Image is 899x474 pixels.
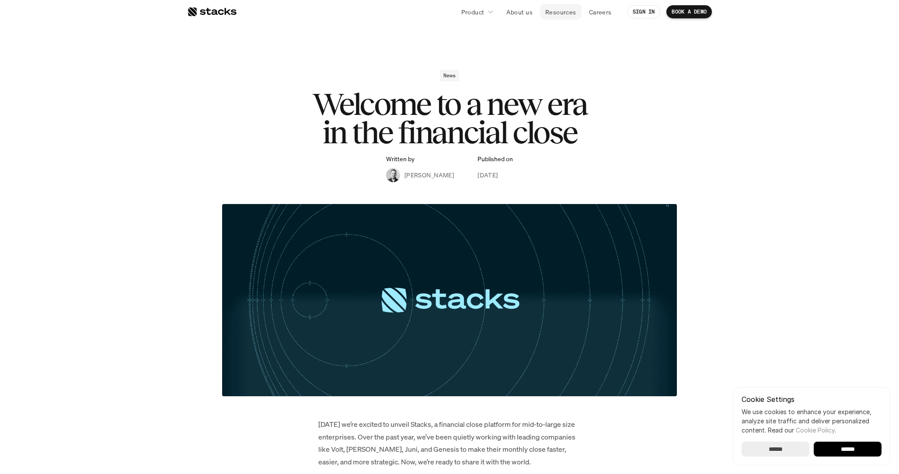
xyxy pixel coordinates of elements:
[742,407,882,435] p: We use cookies to enhance your experience, analyze site traffic and deliver personalized content.
[672,9,707,15] p: BOOK A DEMO
[540,4,582,20] a: Resources
[506,7,533,17] p: About us
[768,426,836,434] span: Read our .
[501,4,538,20] a: About us
[589,7,612,17] p: Careers
[666,5,712,18] a: BOOK A DEMO
[477,170,498,180] p: [DATE]
[627,5,660,18] a: SIGN IN
[386,156,415,163] p: Written by
[103,166,142,173] a: Privacy Policy
[443,73,456,79] h2: News
[404,170,454,180] p: [PERSON_NAME]
[275,90,624,147] h1: Welcome to a new era in the financial close
[386,168,400,182] img: Albert
[633,9,655,15] p: SIGN IN
[584,4,617,20] a: Careers
[545,7,576,17] p: Resources
[742,396,882,403] p: Cookie Settings
[461,7,484,17] p: Product
[318,418,581,468] p: [DATE] we’re excited to unveil Stacks, a financial close platform for mid-to-large size enterpris...
[796,426,835,434] a: Cookie Policy
[477,156,513,163] p: Published on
